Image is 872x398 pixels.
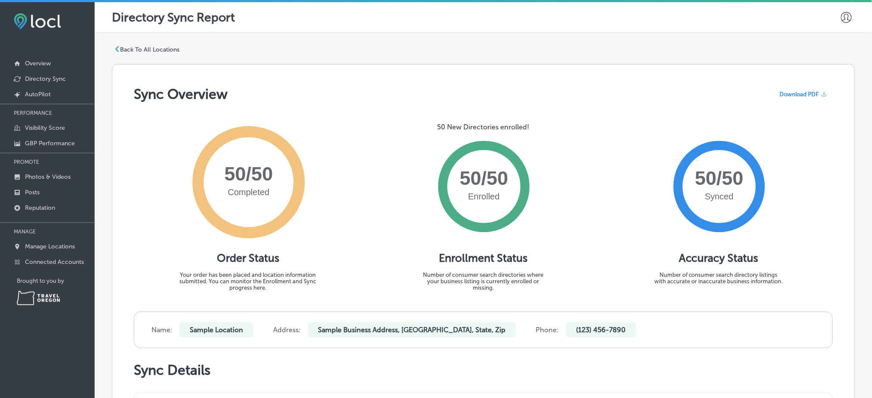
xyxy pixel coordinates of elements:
[217,251,279,265] h1: Order Status
[17,291,60,305] img: Travel Oregon
[112,10,235,24] p: Directory Sync Report
[25,243,75,250] p: Manage Locations
[566,322,636,337] p: (123) 456-7890
[679,251,758,265] h1: Accuracy Status
[134,86,228,102] h1: Sync Overview
[25,91,51,98] p: AutoPilot
[25,189,40,196] p: Posts
[151,326,173,334] label: Name:
[25,124,65,132] p: Visibility Score
[25,140,75,147] p: GBP Performance
[25,258,84,266] p: Connected Accounts
[120,46,179,53] p: Back To All Locations
[308,322,516,337] p: Sample Business Address, [GEOGRAPHIC_DATA], State, Zip
[14,13,61,29] img: fda3e92497d09a02dc62c9cd864e3231.png
[25,204,55,211] p: Reputation
[25,75,66,83] p: Directory Sync
[780,91,819,98] span: Download PDF
[134,362,833,378] h1: Sync Details
[439,251,528,265] h1: Enrollment Status
[536,326,559,334] label: Phone:
[438,123,530,131] p: 50 New Directories enrolled!
[25,60,51,67] p: Overview
[114,46,179,54] a: Back To All Locations
[179,322,253,337] p: Sample Location
[654,272,783,285] p: Number of consumer search directory listings with accurate or inaccurate business information.
[419,272,548,291] p: Number of consumer search directories where your business listing is currently enrolled or missing.
[17,278,95,284] p: Brought to you by
[173,272,324,291] p: Your order has been placed and location information submitted. You can monitor the Enrollment and...
[273,326,301,334] label: Address:
[25,173,71,181] p: Photos & Videos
